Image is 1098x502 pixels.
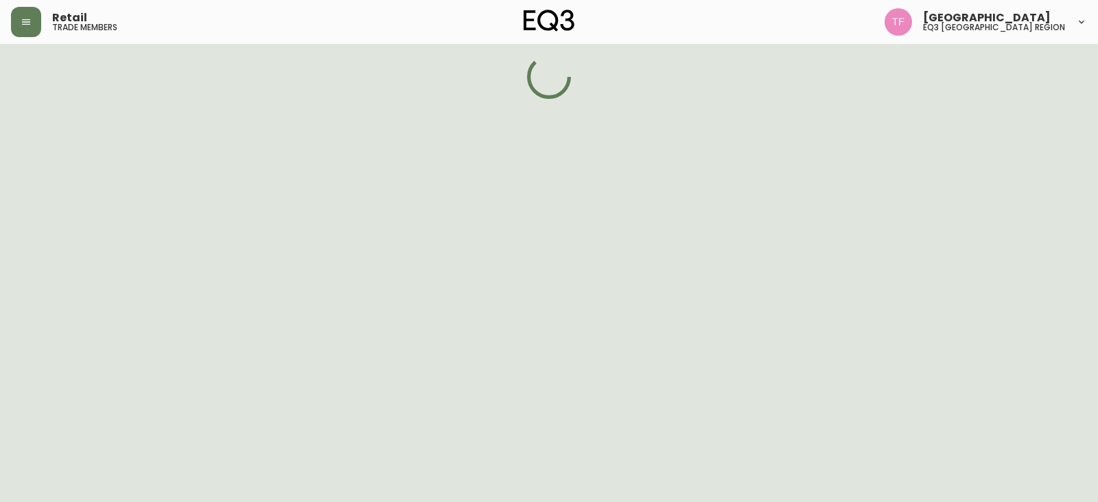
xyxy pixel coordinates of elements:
img: logo [524,10,574,32]
img: 971393357b0bdd4f0581b88529d406f6 [885,8,912,36]
span: [GEOGRAPHIC_DATA] [923,12,1051,23]
span: Retail [52,12,87,23]
h5: eq3 [GEOGRAPHIC_DATA] region [923,23,1065,32]
h5: trade members [52,23,117,32]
